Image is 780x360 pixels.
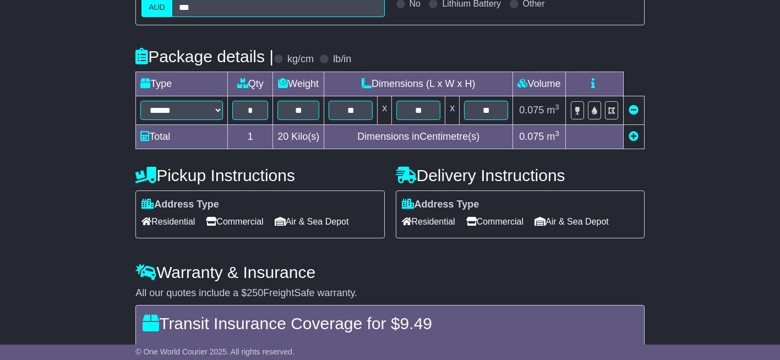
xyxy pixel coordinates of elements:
span: Residential [402,213,455,230]
td: Kilo(s) [273,124,324,149]
h4: Warranty & Insurance [135,263,645,281]
span: Commercial [206,213,263,230]
span: © One World Courier 2025. All rights reserved. [135,347,294,356]
td: Total [136,124,228,149]
span: 20 [277,131,288,142]
label: Address Type [402,199,479,211]
td: 1 [228,124,273,149]
span: m [547,105,559,116]
h4: Delivery Instructions [396,166,645,184]
span: Commercial [466,213,523,230]
sup: 3 [555,129,559,138]
h4: Package details | [135,47,274,66]
a: Remove this item [629,105,639,116]
h4: Transit Insurance Coverage for $ [143,314,637,332]
h4: Pickup Instructions [135,166,384,184]
div: All our quotes include a $ FreightSafe warranty. [135,287,645,299]
td: Type [136,72,228,96]
span: Air & Sea Depot [534,213,609,230]
span: 0.075 [519,105,544,116]
td: Weight [273,72,324,96]
span: m [547,131,559,142]
sup: 3 [555,103,559,111]
td: x [445,96,460,124]
label: Address Type [141,199,219,211]
td: Volume [513,72,566,96]
span: Residential [141,213,195,230]
td: Dimensions in Centimetre(s) [324,124,513,149]
td: Dimensions (L x W x H) [324,72,513,96]
span: 9.49 [400,314,432,332]
label: kg/cm [287,53,314,66]
span: 0.075 [519,131,544,142]
td: x [378,96,392,124]
a: Add new item [629,131,639,142]
span: Air & Sea Depot [275,213,349,230]
span: 250 [247,287,263,298]
label: lb/in [333,53,351,66]
td: Qty [228,72,273,96]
